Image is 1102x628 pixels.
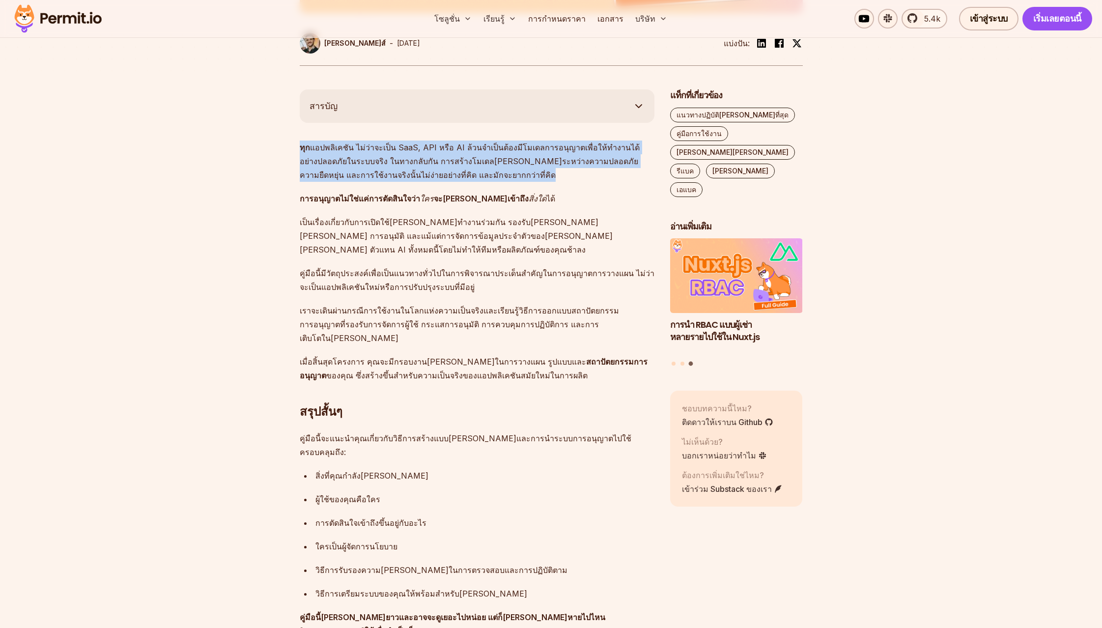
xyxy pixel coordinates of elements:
font: สรุปสั้นๆ [300,404,342,419]
img: โลโก้ใบอนุญาต [10,2,106,35]
a: การกำหนดราคา [524,9,590,29]
button: บริษัท [631,9,671,29]
font: สถาปัตยกรรม [586,357,634,367]
font: เราจะเดินผ่านกรณีการใช้งานในโลกแห่งความเป็นจริงและเรียนรู้วิธีการออกแบบสถาปัตยกรรมการอนุญาตที่รอง... [300,306,619,343]
font: ของคุณ ซึ่งสร้างขึ้นสำหรับความเป็นจริงของแอปพลิเคชันสมัยใหม่ในการผลิต [326,371,588,380]
a: คู่มือการใช้งาน [670,126,728,141]
button: สารบัญ [300,89,654,123]
font: ทุก [300,143,310,152]
font: สารบัญ [310,101,338,111]
font: คู่มือการใช้งาน [677,129,722,138]
img: ทวิตเตอร์ [792,38,802,48]
img: การนำ RBAC แบบผู้เช่าหลายรายไปใช้ใน Nuxt.js [670,238,803,313]
font: แนวทางปฏิบัติ[PERSON_NAME]ที่สุด [677,111,789,119]
font: เข้าสู่ระบบ [970,12,1008,25]
font: สิ่งใด [529,194,546,203]
font: สิ่งที่คุณกำลัง[PERSON_NAME] [315,471,428,481]
font: แบ่งปัน: [724,38,750,48]
font: การกำหนดราคา [528,14,586,24]
font: - [390,38,393,48]
font: [PERSON_NAME][PERSON_NAME] [677,148,789,156]
div: โพสต์ [670,238,803,367]
button: ไปที่สไลด์ที่ 3 [689,362,693,366]
font: รีแบค [677,167,694,175]
font: การอนุญาต [300,357,648,380]
font: วิธีการเตรียมระบบของคุณให้พร้อมสำหรับ[PERSON_NAME] [315,589,527,599]
button: โซลูชั่น [430,9,476,29]
font: และ [572,357,586,367]
a: รีแบค [670,164,700,178]
a: เอกสาร [593,9,627,29]
font: ไม่เห็นด้วย? [682,437,723,447]
font: เป็นเรื่องเกี่ยวกับการเปิดใช้[PERSON_NAME]ทำงานร่วมกัน รองรับ[PERSON_NAME][PERSON_NAME] การอนุมัต... [300,217,613,255]
font: จะ[PERSON_NAME]เข้าถึง [434,194,529,203]
font: ใคร [420,194,434,203]
font: เมื่อสิ้นสุดโครงการ คุณจะมีกรอบงาน[PERSON_NAME]ในการวางแผน รูปแบบ [300,357,572,367]
a: แนวทางปฏิบัติ[PERSON_NAME]ที่สุด [670,108,795,122]
a: เข้าร่วม Substack ของเรา [682,483,783,495]
a: เริ่มเลยตอนนี้ [1022,7,1092,30]
a: เอแบค [670,182,703,197]
font: คู่มือนี้จะแนะนำคุณเกี่ยวกับวิธีการสร้างแบบ[PERSON_NAME]และการนำระบบการอนุญาตไปใช้ ครอบคลุมถึง: [300,433,631,457]
button: ไปที่สไลด์ที่ 2 [680,362,684,366]
font: โซลูชั่น [434,14,460,24]
font: การตัดสินใจเข้าถึงขึ้นอยู่กับอะไร [315,518,426,528]
img: เฟสบุ๊ค [773,37,785,49]
a: เข้าสู่ระบบ [959,7,1018,30]
font: [DATE] [397,39,420,47]
a: 5.4k [902,9,947,29]
li: 3 จาก 3 [670,238,803,355]
a: ติดดาวให้เราบน Github [682,416,773,428]
a: [PERSON_NAME]ส์ [300,33,386,54]
font: คู่มือนี้มีวัตถุประสงค์เพื่อเป็นแนวทางทั่วไปในการพิจารณาประเด็นสำคัญในการอนุญาตการวางแผน ไม่ว่าจะ... [300,268,654,292]
font: [PERSON_NAME] [712,167,768,175]
a: การนำ RBAC แบบผู้เช่าหลายรายไปใช้ใน Nuxt.jsการนำ RBAC แบบผู้เช่าหลายรายไปใช้ใน Nuxt.js [670,238,803,355]
font: วิธีการรับรองความ[PERSON_NAME]ในการตรวจสอบและการปฏิบัติตาม [315,565,567,575]
img: แดเนียล บาสส์ [300,33,320,54]
a: [PERSON_NAME][PERSON_NAME] [670,145,795,160]
font: อ่านเพิ่มเติม [670,220,711,232]
font: เรียนรู้ [483,14,505,24]
font: [PERSON_NAME]ส์ [324,39,386,47]
button: ไปที่สไลด์ที่ 1 [672,362,676,366]
font: ผู้ใช้ของคุณคือใคร [315,494,380,504]
font: แอปพลิเคชัน ไม่ว่าจะเป็น SaaS, API หรือ AI ล้วนจำเป็นต้องมีโมเดลการอนุญาตเพื่อให้ทำงานได้อย่างปลอ... [300,143,640,180]
font: เอแบค [677,185,696,194]
font: การอนุญาตไม่ใช่แค่การตัดสินใจว่า [300,194,420,203]
font: ต้องการเพิ่มเติมใช่ไหม? [682,470,764,480]
button: เรียนรู้ [480,9,520,29]
font: เอกสาร [597,14,623,24]
font: แท็กที่เกี่ยวข้อง [670,89,722,101]
a: [PERSON_NAME] [706,164,775,178]
font: การนำ RBAC แบบผู้เช่าหลายรายไปใช้ใน Nuxt.js [670,318,760,343]
font: 5.4k [924,14,940,24]
font: ได้ [546,194,555,203]
a: บอกเราหน่อยว่าทำไม [682,450,767,461]
font: เริ่มเลยตอนนี้ [1033,12,1081,25]
font: บริษัท [635,14,655,24]
font: ชอบบทความนี้ไหม? [682,403,752,413]
font: ใครเป็นผู้จัดการนโยบาย [315,542,397,551]
img: ลิงก์อิน [756,37,767,49]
